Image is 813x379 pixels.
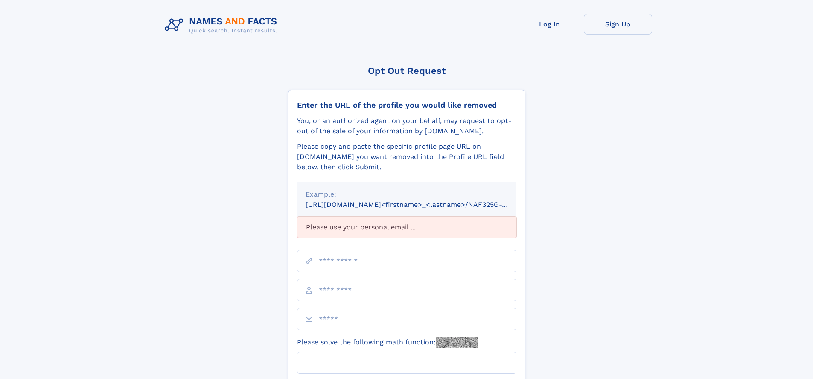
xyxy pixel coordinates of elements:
div: You, or an authorized agent on your behalf, may request to opt-out of the sale of your informatio... [297,116,516,136]
img: Logo Names and Facts [161,14,284,37]
small: [URL][DOMAIN_NAME]<firstname>_<lastname>/NAF325G-xxxxxxxx [306,200,533,209]
a: Sign Up [584,14,652,35]
label: Please solve the following math function: [297,337,478,348]
div: Opt Out Request [288,65,525,76]
div: Please copy and paste the specific profile page URL on [DOMAIN_NAME] you want removed into the Pr... [297,141,516,172]
a: Log In [516,14,584,35]
div: Enter the URL of the profile you would like removed [297,100,516,110]
div: Example: [306,189,508,200]
div: Please use your personal email ... [297,217,516,238]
